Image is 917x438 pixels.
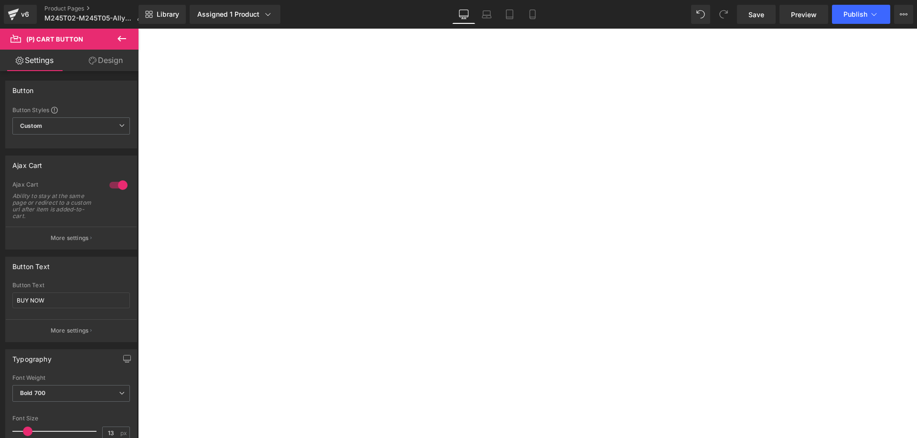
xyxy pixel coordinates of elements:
[44,5,151,12] a: Product Pages
[12,81,33,94] div: Button
[12,106,130,114] div: Button Styles
[6,319,137,342] button: More settings
[20,389,45,396] b: Bold 700
[51,234,89,242] p: More settings
[44,14,133,22] span: M245T02-M245T05-Allyson
[12,156,43,169] div: Ajax Cart
[12,282,130,289] div: Button Text
[894,5,913,24] button: More
[498,5,521,24] a: Tablet
[779,5,828,24] a: Preview
[19,8,31,21] div: v6
[12,181,100,191] div: Ajax Cart
[26,35,83,43] span: (P) Cart Button
[197,10,273,19] div: Assigned 1 Product
[791,10,817,20] span: Preview
[475,5,498,24] a: Laptop
[843,10,867,18] span: Publish
[157,10,179,19] span: Library
[6,227,137,249] button: More settings
[51,326,89,335] p: More settings
[4,5,37,24] a: v6
[120,430,128,436] span: px
[714,5,733,24] button: Redo
[12,193,98,219] div: Ability to stay at the same page or redirect to a custom url after item is added-to-cart.
[12,257,50,271] div: Button Text
[748,10,764,20] span: Save
[12,350,52,363] div: Typography
[691,5,710,24] button: Undo
[71,50,140,71] a: Design
[452,5,475,24] a: Desktop
[139,5,186,24] a: New Library
[12,415,130,422] div: Font Size
[832,5,890,24] button: Publish
[521,5,544,24] a: Mobile
[12,375,130,381] div: Font Weight
[20,122,42,130] b: Custom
